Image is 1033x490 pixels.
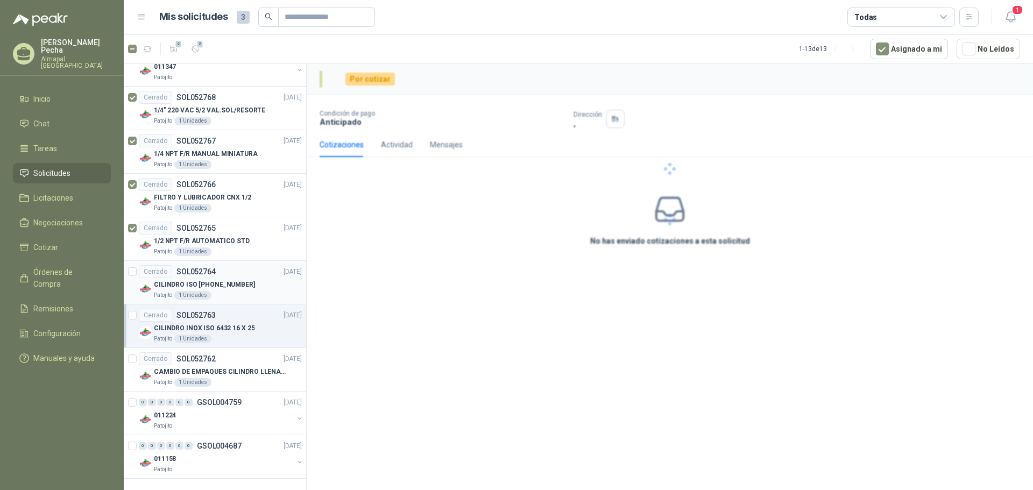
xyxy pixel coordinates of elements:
[157,442,165,450] div: 0
[124,217,306,261] a: CerradoSOL052765[DATE] Company Logo1/2 NPT F/R AUTOMATICO STDPatojito1 Unidades
[174,291,211,300] div: 1 Unidades
[174,117,211,125] div: 1 Unidades
[176,311,216,319] p: SOL052763
[165,40,182,58] button: 2
[176,137,216,145] p: SOL052767
[13,188,111,208] a: Licitaciones
[13,348,111,368] a: Manuales y ayuda
[139,370,152,382] img: Company Logo
[33,118,49,130] span: Chat
[139,309,172,322] div: Cerrado
[41,56,111,69] p: Almapal [GEOGRAPHIC_DATA]
[154,204,172,212] p: Patojito
[284,310,302,321] p: [DATE]
[154,323,254,333] p: CILINDRO INOX ISO 6432 16 X 25
[13,163,111,183] a: Solicitudes
[13,237,111,258] a: Cotizar
[154,280,255,290] p: CILINDRO ISO [PHONE_NUMBER]
[139,457,152,470] img: Company Logo
[139,239,152,252] img: Company Logo
[33,303,73,315] span: Remisiones
[166,399,174,406] div: 0
[13,13,68,26] img: Logo peakr
[139,47,304,82] a: 0 0 0 0 0 0 GSOL005156[DATE] Company Logo011347Patojito
[265,13,272,20] span: search
[13,299,111,319] a: Remisiones
[124,348,306,392] a: CerradoSOL052762[DATE] Company LogoCAMBIO DE EMPAQUES CILINDRO LLENADORA MANUALNUALPatojito1 Unid...
[237,11,250,24] span: 3
[139,399,147,406] div: 0
[197,442,242,450] p: GSOL004687
[175,442,183,450] div: 0
[13,89,111,109] a: Inicio
[154,422,172,430] p: Patojito
[176,268,216,275] p: SOL052764
[33,143,57,154] span: Tareas
[154,465,172,474] p: Patojito
[33,242,58,253] span: Cotizar
[185,399,193,406] div: 0
[139,396,304,430] a: 0 0 0 0 0 0 GSOL004759[DATE] Company Logo011224Patojito
[154,335,172,343] p: Patojito
[196,40,204,48] span: 2
[154,454,176,464] p: 011158
[284,180,302,190] p: [DATE]
[174,204,211,212] div: 1 Unidades
[154,193,251,203] p: FILTRO Y LUBRICADOR CNX 1/2
[166,442,174,450] div: 0
[174,247,211,256] div: 1 Unidades
[139,442,147,450] div: 0
[159,9,228,25] h1: Mis solicitudes
[33,167,70,179] span: Solicitudes
[139,222,172,235] div: Cerrado
[174,335,211,343] div: 1 Unidades
[41,39,111,54] p: [PERSON_NAME] Pecha
[154,410,176,421] p: 011224
[1011,5,1023,15] span: 1
[1001,8,1020,27] button: 1
[13,113,111,134] a: Chat
[154,291,172,300] p: Patojito
[154,247,172,256] p: Patojito
[124,87,306,130] a: CerradoSOL052768[DATE] Company Logo1/4" 220 VAC 5/2 VAL.SOL/RESORTEPatojito1 Unidades
[13,212,111,233] a: Negociaciones
[175,399,183,406] div: 0
[197,399,242,406] p: GSOL004759
[13,138,111,159] a: Tareas
[124,261,306,304] a: CerradoSOL052764[DATE] Company LogoCILINDRO ISO [PHONE_NUMBER]Patojito1 Unidades
[284,441,302,451] p: [DATE]
[854,11,877,23] div: Todas
[157,399,165,406] div: 0
[957,39,1020,59] button: No Leídos
[33,352,95,364] span: Manuales y ayuda
[139,413,152,426] img: Company Logo
[154,160,172,169] p: Patojito
[139,108,152,121] img: Company Logo
[139,134,172,147] div: Cerrado
[139,195,152,208] img: Company Logo
[154,105,265,116] p: 1/4" 220 VAC 5/2 VAL.SOL/RESORTE
[284,93,302,103] p: [DATE]
[13,262,111,294] a: Órdenes de Compra
[33,217,83,229] span: Negociaciones
[870,39,948,59] button: Asignado a mi
[799,40,861,58] div: 1 - 13 de 13
[154,378,172,387] p: Patojito
[33,328,81,339] span: Configuración
[148,399,156,406] div: 0
[139,152,152,165] img: Company Logo
[139,265,172,278] div: Cerrado
[139,439,304,474] a: 0 0 0 0 0 0 GSOL004687[DATE] Company Logo011158Patojito
[174,378,211,387] div: 1 Unidades
[124,174,306,217] a: CerradoSOL052766[DATE] Company LogoFILTRO Y LUBRICADOR CNX 1/2Patojito1 Unidades
[284,354,302,364] p: [DATE]
[33,266,101,290] span: Órdenes de Compra
[154,236,250,246] p: 1/2 NPT F/R AUTOMATICO STD
[176,181,216,188] p: SOL052766
[176,224,216,232] p: SOL052765
[124,130,306,174] a: CerradoSOL052767[DATE] Company Logo1/4 NPT F/R MANUAL MINIATURAPatojito1 Unidades
[154,117,172,125] p: Patojito
[139,65,152,77] img: Company Logo
[148,442,156,450] div: 0
[139,91,172,104] div: Cerrado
